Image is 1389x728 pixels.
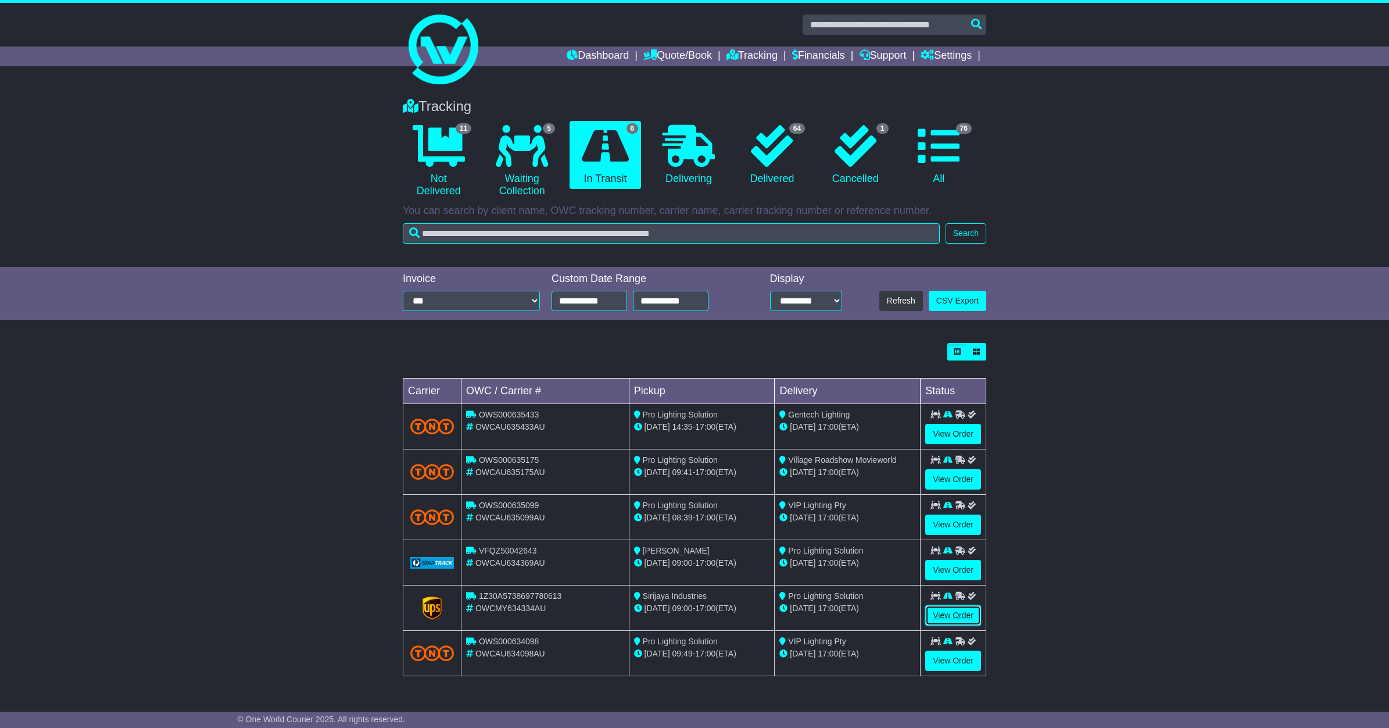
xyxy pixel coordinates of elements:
span: [DATE] [645,649,670,658]
span: OWCMY634334AU [475,604,546,613]
span: [DATE] [790,558,815,568]
a: 11 Not Delivered [403,121,474,202]
span: © One World Courier 2025. All rights reserved. [237,715,405,724]
span: 08:39 [672,513,693,522]
span: Pro Lighting Solution [643,455,718,465]
img: TNT_Domestic.png [410,645,454,661]
button: Search [946,223,986,244]
a: 64 Delivered [736,121,808,190]
a: Tracking [726,47,778,66]
a: View Order [925,605,981,626]
div: - (ETA) [634,602,770,615]
span: 09:00 [672,604,693,613]
span: [DATE] [645,468,670,477]
span: VFQZ50042643 [479,546,537,555]
span: [DATE] [790,604,815,613]
span: Gentech Lighting [788,410,850,419]
span: OWS000635099 [479,501,539,510]
button: Refresh [879,291,923,311]
span: 64 [789,123,805,134]
span: 17:00 [818,558,838,568]
div: - (ETA) [634,466,770,479]
a: 1 Cancelled [819,121,891,190]
a: Support [860,47,907,66]
a: View Order [925,515,981,535]
span: 09:49 [672,649,693,658]
div: (ETA) [779,557,915,569]
span: 17:00 [818,513,838,522]
span: 17:00 [695,513,715,522]
a: Settings [921,47,972,66]
span: 17:00 [818,649,838,658]
span: OWCAU635175AU [475,468,545,477]
td: Delivery [775,379,921,404]
span: 09:41 [672,468,693,477]
span: 17:00 [695,422,715,431]
span: [DATE] [645,604,670,613]
img: TNT_Domestic.png [410,464,454,480]
div: (ETA) [779,421,915,433]
td: Status [921,379,986,404]
span: OWCAU635433AU [475,422,545,431]
span: [DATE] [790,422,815,431]
div: - (ETA) [634,557,770,569]
a: View Order [925,651,981,671]
td: OWC / Carrier # [461,379,629,404]
div: Custom Date Range [552,273,738,286]
span: 1Z30A5738697780613 [479,591,561,601]
p: You can search by client name, OWC tracking number, carrier name, carrier tracking number or refe... [403,205,986,217]
span: [PERSON_NAME] [643,546,710,555]
span: Pro Lighting Solution [788,591,863,601]
a: Financials [792,47,845,66]
div: Tracking [397,98,992,115]
span: 11 [456,123,471,134]
span: [DATE] [790,513,815,522]
span: OWS000635433 [479,410,539,419]
a: 76 All [903,121,975,190]
span: Sirijaya Industries [643,591,707,601]
span: 6 [627,123,639,134]
td: Pickup [629,379,775,404]
span: Pro Lighting Solution [643,637,718,646]
td: Carrier [403,379,461,404]
img: GetCarrierServiceLogo [423,597,442,620]
span: [DATE] [645,558,670,568]
span: Pro Lighting Solution [643,410,718,419]
span: Village Roadshow Movieworld [788,455,897,465]
div: (ETA) [779,512,915,524]
a: Dashboard [567,47,629,66]
a: Quote/Book [643,47,712,66]
span: OWCAU635099AU [475,513,545,522]
div: Display [770,273,842,286]
span: [DATE] [790,649,815,658]
a: CSV Export [929,291,986,311]
a: 5 Waiting Collection [486,121,557,202]
span: OWS000634098 [479,637,539,646]
span: 17:00 [695,468,715,477]
span: 17:00 [695,649,715,658]
span: 5 [543,123,555,134]
span: [DATE] [790,468,815,477]
span: VIP Lighting Pty [788,501,846,510]
div: - (ETA) [634,421,770,433]
span: 17:00 [818,468,838,477]
div: (ETA) [779,602,915,615]
span: 17:00 [695,604,715,613]
span: Pro Lighting Solution [643,501,718,510]
div: (ETA) [779,648,915,660]
div: - (ETA) [634,648,770,660]
span: OWS000635175 [479,455,539,465]
img: GetCarrierServiceLogo [410,557,454,569]
span: 17:00 [695,558,715,568]
span: Pro Lighting Solution [788,546,863,555]
a: 6 In Transit [570,121,641,190]
div: (ETA) [779,466,915,479]
div: - (ETA) [634,512,770,524]
span: 09:00 [672,558,693,568]
span: [DATE] [645,422,670,431]
span: OWCAU634369AU [475,558,545,568]
span: [DATE] [645,513,670,522]
span: OWCAU634098AU [475,649,545,658]
a: View Order [925,424,981,444]
a: Delivering [653,121,724,190]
